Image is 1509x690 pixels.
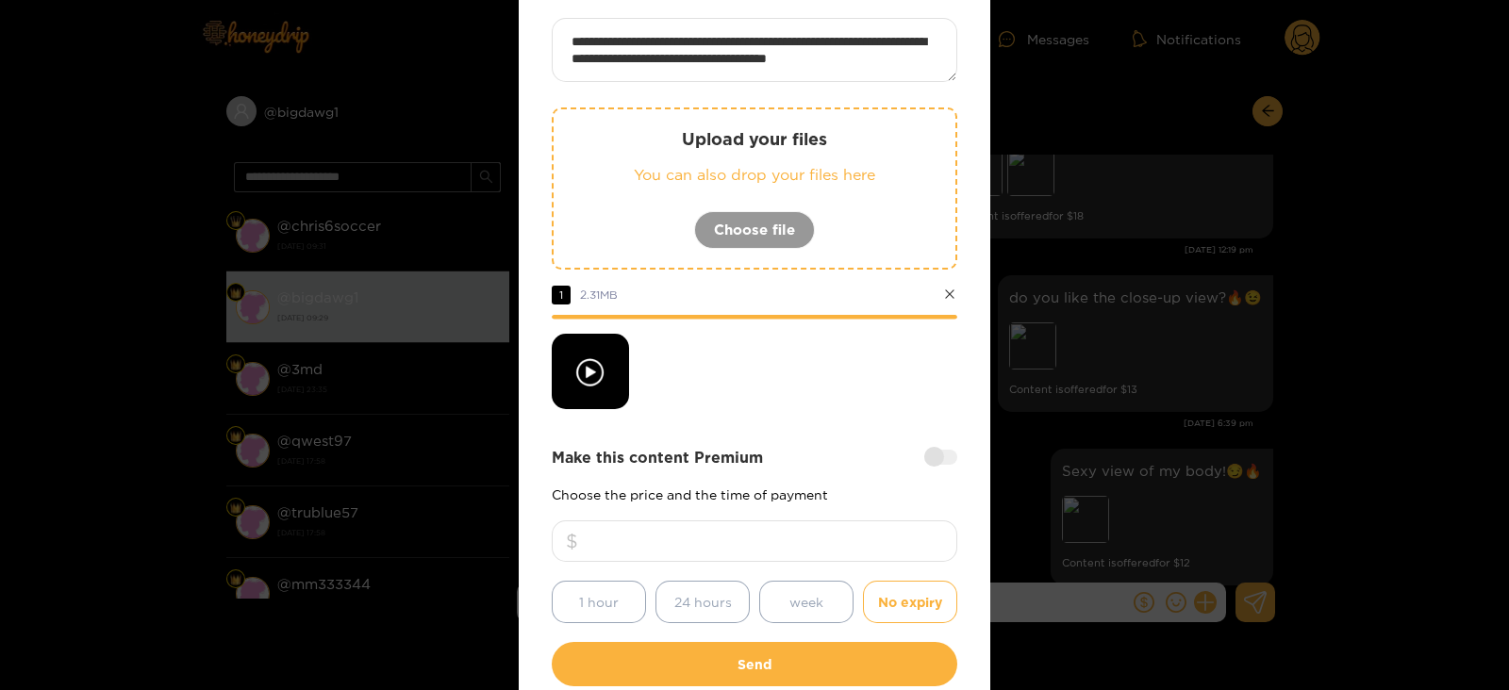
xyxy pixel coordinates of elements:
span: 2.31 MB [580,288,618,301]
span: 24 hours [674,591,732,613]
button: Choose file [694,211,815,249]
button: 1 hour [552,581,646,623]
span: 1 hour [579,591,619,613]
span: week [789,591,823,613]
p: Upload your files [591,128,918,150]
button: week [759,581,854,623]
button: Send [552,642,957,686]
button: No expiry [863,581,957,623]
span: No expiry [878,591,942,613]
p: You can also drop your files here [591,164,918,186]
p: Choose the price and the time of payment [552,487,957,501]
button: 24 hours [655,581,750,623]
span: 1 [552,286,571,304]
strong: Make this content Premium [552,447,763,468]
